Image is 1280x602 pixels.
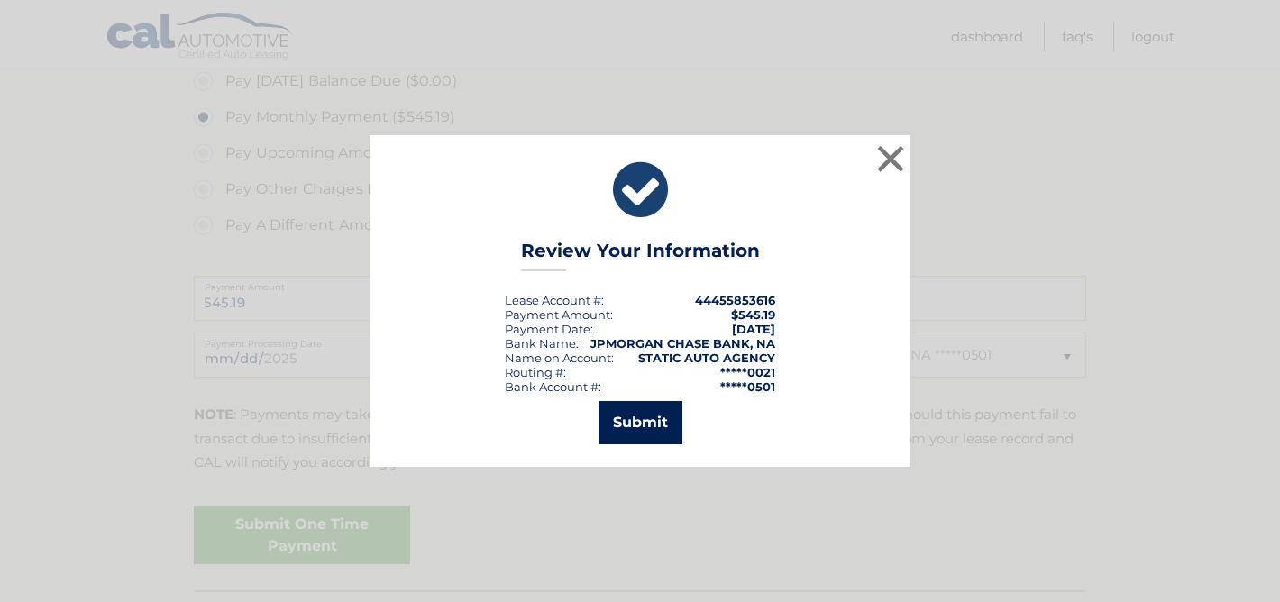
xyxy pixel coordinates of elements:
div: Name on Account: [505,351,614,365]
span: [DATE] [732,322,775,336]
strong: JPMORGAN CHASE BANK, NA [590,336,775,351]
div: Payment Amount: [505,307,613,322]
div: Bank Name: [505,336,579,351]
h3: Review Your Information [521,240,760,271]
button: × [873,141,909,177]
span: Payment Date [505,322,590,336]
div: Bank Account #: [505,379,601,394]
button: Submit [599,401,682,444]
div: Routing #: [505,365,566,379]
strong: STATIC AUTO AGENCY [638,351,775,365]
div: : [505,322,593,336]
span: $545.19 [731,307,775,322]
div: Lease Account #: [505,293,604,307]
strong: 44455853616 [695,293,775,307]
